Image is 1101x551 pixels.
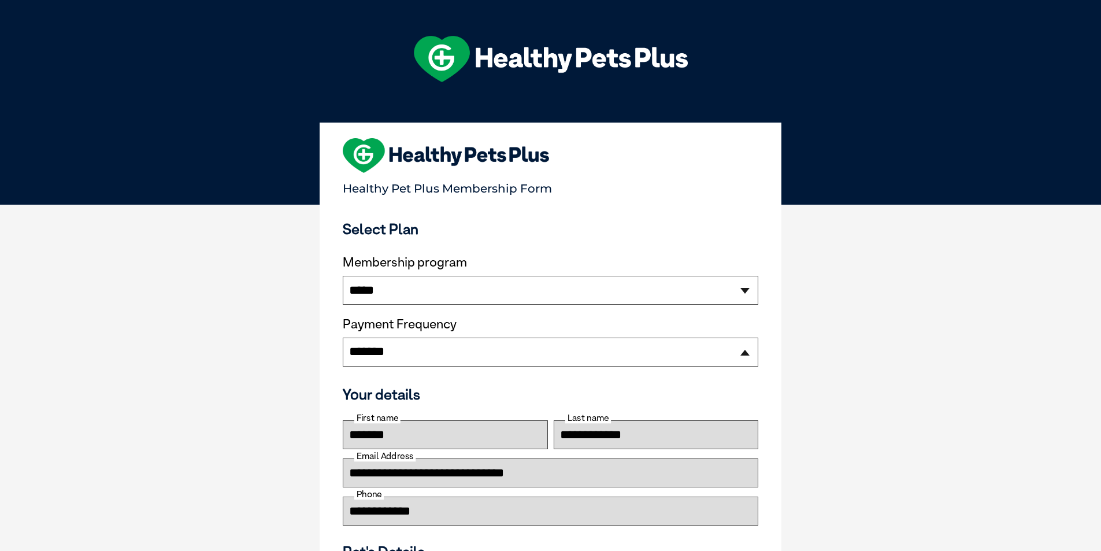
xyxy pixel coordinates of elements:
[343,386,758,403] h3: Your details
[343,138,549,173] img: heart-shape-hpp-logo-large.png
[565,413,611,423] label: Last name
[343,317,457,332] label: Payment Frequency
[414,36,688,82] img: hpp-logo-landscape-green-white.png
[343,176,758,195] p: Healthy Pet Plus Membership Form
[343,220,758,238] h3: Select Plan
[354,413,401,423] label: First name
[354,489,384,500] label: Phone
[354,451,416,461] label: Email Address
[343,255,758,270] label: Membership program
